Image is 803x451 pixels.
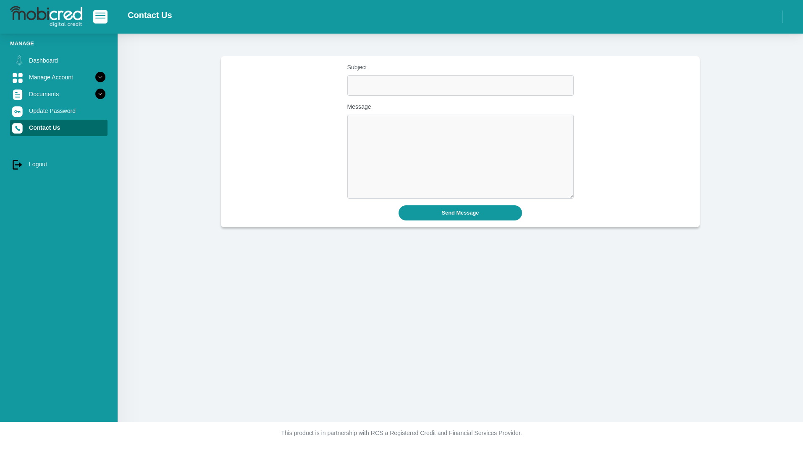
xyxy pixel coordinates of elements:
[10,156,108,172] a: Logout
[128,10,172,20] h2: Contact Us
[10,52,108,68] a: Dashboard
[347,102,574,111] label: Message
[10,86,108,102] a: Documents
[10,120,108,136] a: Contact Us
[10,6,82,27] img: logo-mobicred.svg
[10,69,108,85] a: Manage Account
[168,429,635,438] p: This product is in partnership with RCS a Registered Credit and Financial Services Provider.
[399,205,522,220] button: Send Message
[347,63,574,72] label: Subject
[10,39,108,47] li: Manage
[10,103,108,119] a: Update Password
